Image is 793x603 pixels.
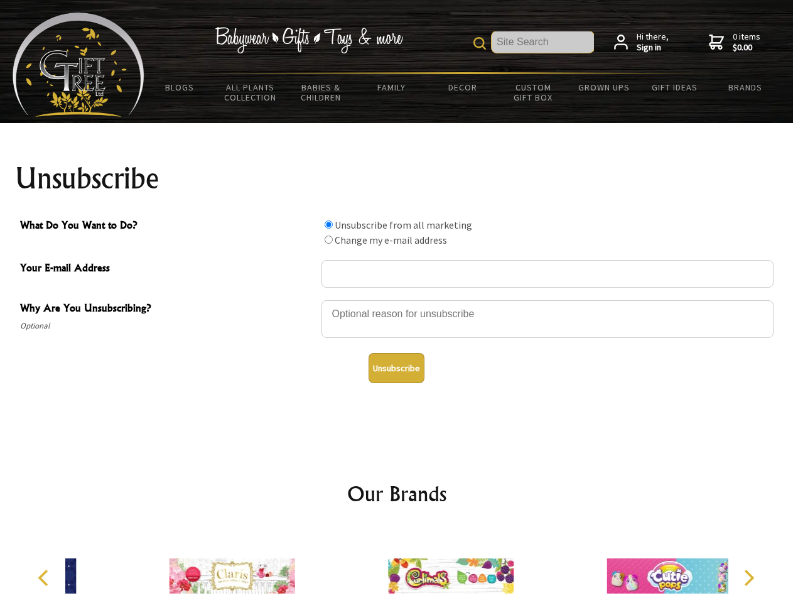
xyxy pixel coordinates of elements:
a: Family [357,74,428,100]
a: Decor [427,74,498,100]
a: BLOGS [144,74,215,100]
a: Brands [710,74,781,100]
span: Why Are You Unsubscribing? [20,300,315,318]
img: Babyware - Gifts - Toys and more... [13,13,144,117]
input: Your E-mail Address [321,260,774,288]
button: Unsubscribe [369,353,424,383]
button: Next [735,564,762,592]
span: What Do You Want to Do? [20,217,315,236]
input: What Do You Want to Do? [325,220,333,229]
span: Hi there, [637,31,669,53]
button: Previous [31,564,59,592]
span: Optional [20,318,315,334]
span: Your E-mail Address [20,260,315,278]
span: 0 items [733,31,760,53]
a: Gift Ideas [639,74,710,100]
img: product search [473,37,486,50]
h1: Unsubscribe [15,163,779,193]
a: Custom Gift Box [498,74,569,111]
textarea: Why Are You Unsubscribing? [321,300,774,338]
label: Change my e-mail address [335,234,447,246]
a: Babies & Children [286,74,357,111]
strong: Sign in [637,42,669,53]
label: Unsubscribe from all marketing [335,219,472,231]
strong: $0.00 [733,42,760,53]
a: All Plants Collection [215,74,286,111]
a: Hi there,Sign in [614,31,669,53]
input: What Do You Want to Do? [325,236,333,244]
a: 0 items$0.00 [709,31,760,53]
img: Babywear - Gifts - Toys & more [215,27,403,53]
h2: Our Brands [25,479,769,509]
input: Site Search [492,31,594,53]
a: Grown Ups [568,74,639,100]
